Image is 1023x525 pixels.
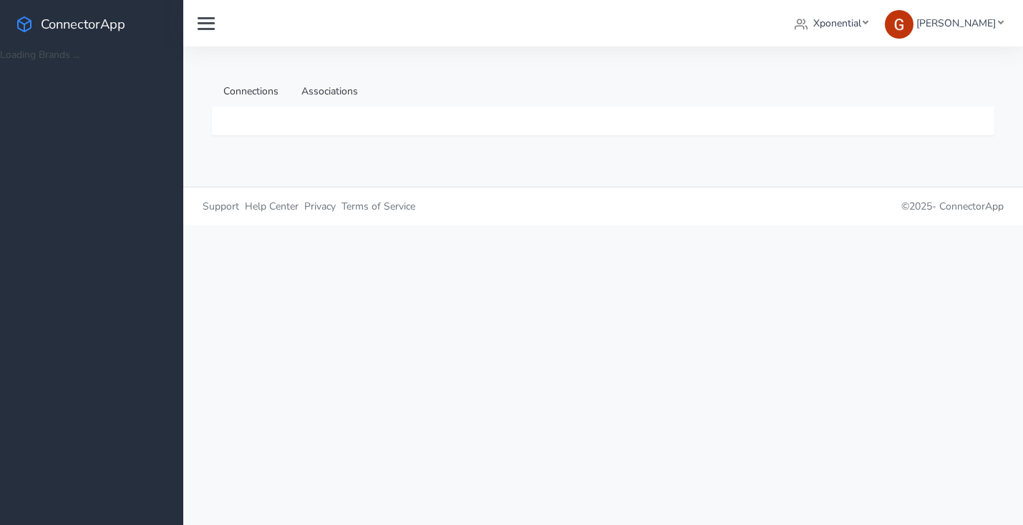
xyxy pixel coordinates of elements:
span: Terms of Service [341,200,415,213]
a: Connections [212,75,290,107]
a: Xponential [789,10,874,36]
a: [PERSON_NAME] [879,10,1009,36]
img: Greg Clemmons [885,10,913,39]
span: ConnectorApp [41,15,125,33]
span: ConnectorApp [939,200,1004,213]
span: Privacy [304,200,336,213]
span: [PERSON_NAME] [916,16,996,30]
span: Help Center [245,200,299,213]
p: © 2025 - [614,199,1004,214]
span: Xponential [813,16,861,30]
a: Associations [290,75,369,107]
span: Support [203,200,239,213]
